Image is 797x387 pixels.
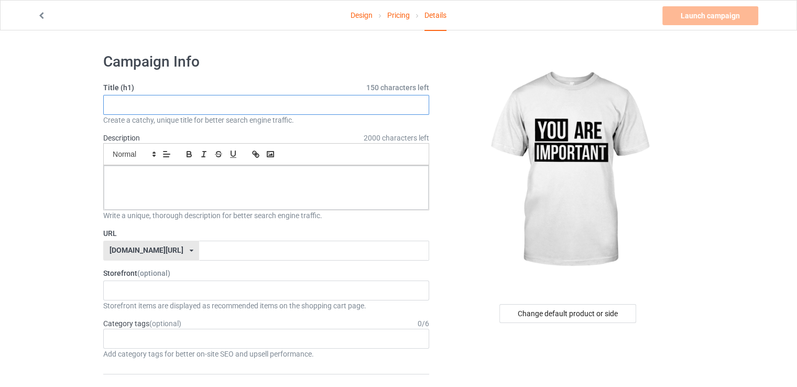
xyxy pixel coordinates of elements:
[103,300,429,311] div: Storefront items are displayed as recommended items on the shopping cart page.
[103,52,429,71] h1: Campaign Info
[103,134,140,142] label: Description
[103,115,429,125] div: Create a catchy, unique title for better search engine traffic.
[424,1,446,31] div: Details
[364,133,429,143] span: 2000 characters left
[418,318,429,329] div: 0 / 6
[110,246,183,254] div: [DOMAIN_NAME][URL]
[149,319,181,328] span: (optional)
[387,1,410,30] a: Pricing
[103,318,181,329] label: Category tags
[499,304,636,323] div: Change default product or side
[103,210,429,221] div: Write a unique, thorough description for better search engine traffic.
[103,268,429,278] label: Storefront
[103,82,429,93] label: Title (h1)
[103,228,429,239] label: URL
[103,349,429,359] div: Add category tags for better on-site SEO and upsell performance.
[366,82,429,93] span: 150 characters left
[137,269,170,277] span: (optional)
[351,1,373,30] a: Design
